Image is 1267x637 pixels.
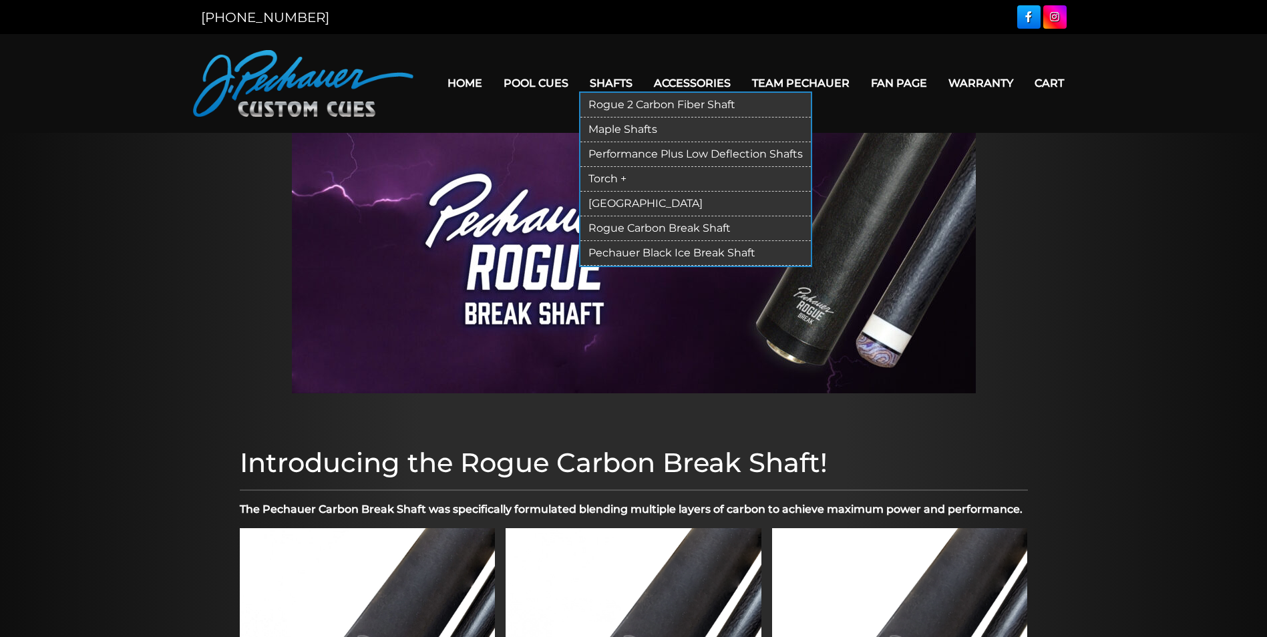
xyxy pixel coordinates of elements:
a: Performance Plus Low Deflection Shafts [580,142,811,167]
a: Rogue 2 Carbon Fiber Shaft [580,93,811,118]
a: Rogue Carbon Break Shaft [580,216,811,241]
a: Fan Page [860,66,938,100]
a: [GEOGRAPHIC_DATA] [580,192,811,216]
a: Warranty [938,66,1024,100]
a: Accessories [643,66,741,100]
strong: The Pechauer Carbon Break Shaft was specifically formulated blending multiple layers of carbon to... [240,503,1023,515]
a: Home [437,66,493,100]
img: Pechauer Custom Cues [193,50,413,117]
a: Torch + [580,167,811,192]
a: Pechauer Black Ice Break Shaft [580,241,811,266]
a: [PHONE_NUMBER] [201,9,329,25]
h1: Introducing the Rogue Carbon Break Shaft! [240,447,1028,479]
a: Maple Shafts [580,118,811,142]
a: Cart [1024,66,1075,100]
a: Shafts [579,66,643,100]
a: Team Pechauer [741,66,860,100]
a: Pool Cues [493,66,579,100]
